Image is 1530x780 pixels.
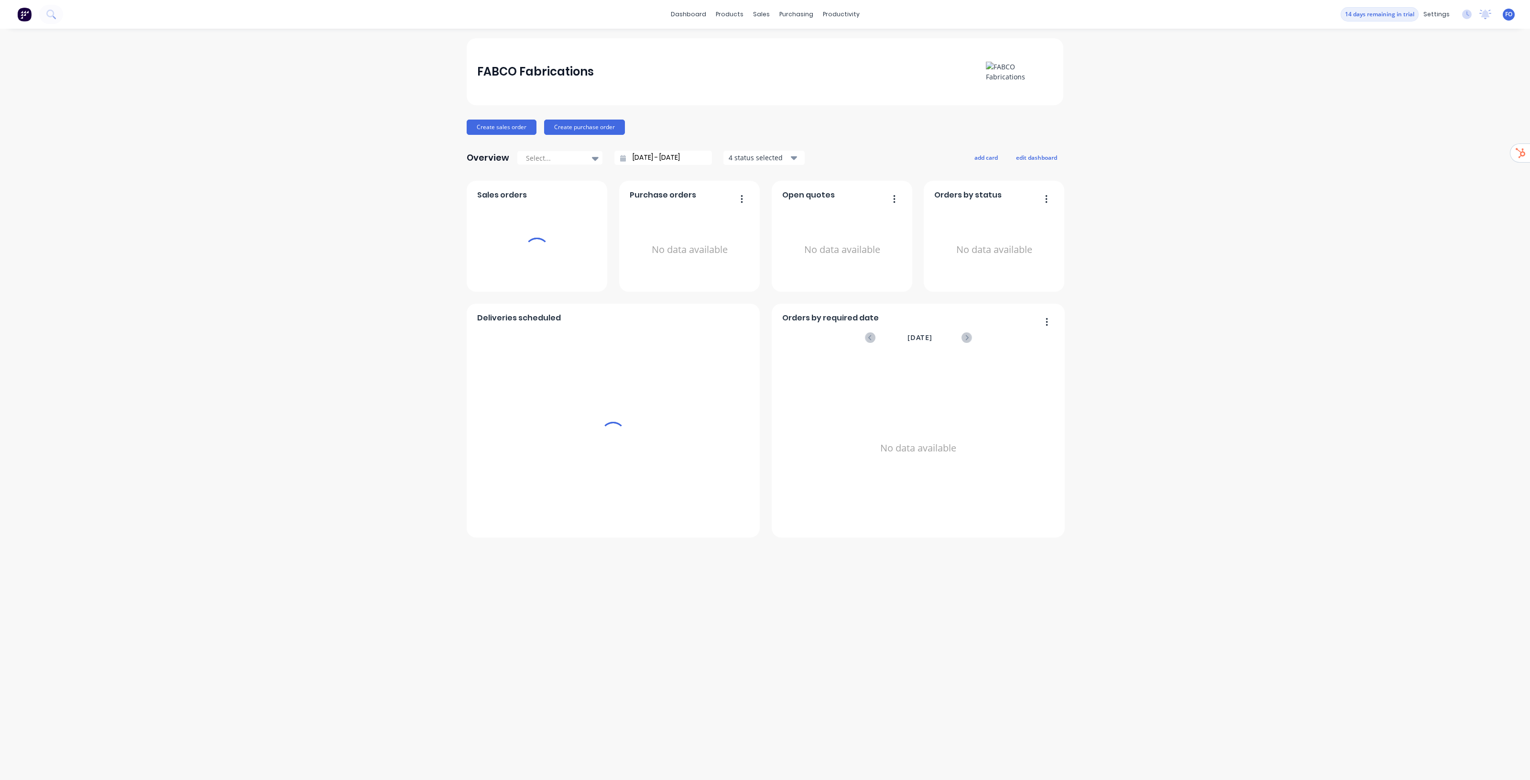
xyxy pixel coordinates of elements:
img: FABCO Fabrications [986,62,1053,82]
img: Factory [17,7,32,22]
div: productivity [818,7,864,22]
span: Deliveries scheduled [477,312,561,324]
span: Sales orders [477,189,527,201]
button: add card [968,151,1004,164]
span: Orders by required date [782,312,879,324]
div: 4 status selected [729,153,789,163]
button: 14 days remaining in trial [1341,7,1419,22]
div: No data available [782,355,1055,541]
div: sales [748,7,775,22]
button: Create sales order [467,120,536,135]
div: No data available [630,205,750,295]
div: settings [1419,7,1454,22]
div: purchasing [775,7,818,22]
button: edit dashboard [1010,151,1063,164]
span: FO [1505,10,1512,19]
button: Create purchase order [544,120,625,135]
span: Purchase orders [630,189,696,201]
span: Orders by status [934,189,1002,201]
span: Open quotes [782,189,835,201]
div: FABCO Fabrications [477,62,594,81]
div: products [711,7,748,22]
div: No data available [782,205,902,295]
div: Overview [467,148,509,167]
div: No data available [934,205,1054,295]
button: 4 status selected [723,151,805,165]
span: [DATE] [907,332,932,343]
a: dashboard [666,7,711,22]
